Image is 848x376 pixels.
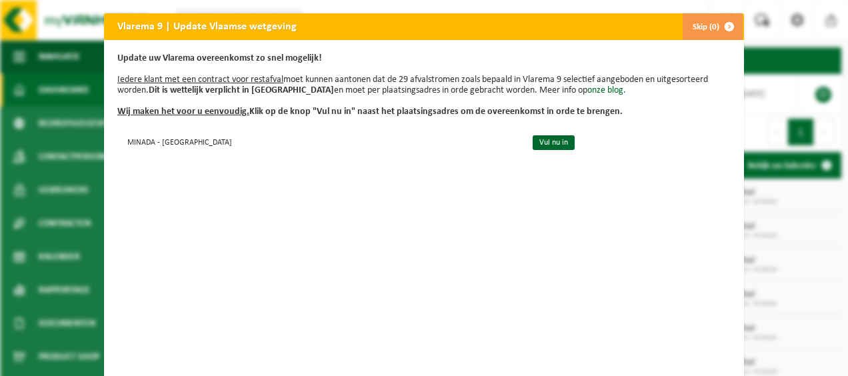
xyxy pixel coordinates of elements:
[587,85,626,95] a: onze blog.
[117,75,283,85] u: Iedere klant met een contract voor restafval
[117,131,521,153] td: MINADA - [GEOGRAPHIC_DATA]
[149,85,334,95] b: Dit is wettelijk verplicht in [GEOGRAPHIC_DATA]
[682,13,743,40] button: Skip (0)
[533,135,575,150] a: Vul nu in
[117,53,731,117] p: moet kunnen aantonen dat de 29 afvalstromen zoals bepaald in Vlarema 9 selectief aangeboden en ui...
[117,107,249,117] u: Wij maken het voor u eenvoudig.
[104,13,310,39] h2: Vlarema 9 | Update Vlaamse wetgeving
[117,53,322,63] b: Update uw Vlarema overeenkomst zo snel mogelijk!
[117,107,623,117] b: Klik op de knop "Vul nu in" naast het plaatsingsadres om de overeenkomst in orde te brengen.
